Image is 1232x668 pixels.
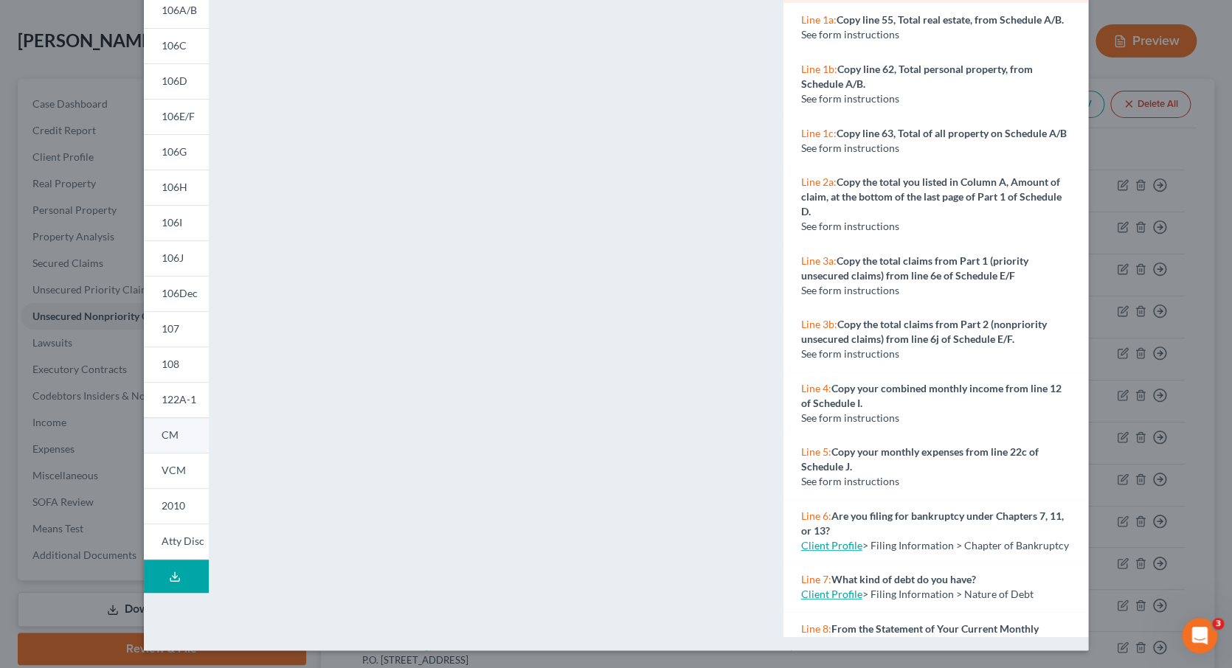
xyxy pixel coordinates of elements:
span: Line 6: [801,509,831,522]
strong: Copy your monthly expenses from line 22c of Schedule J. [801,445,1039,473]
span: See form instructions [801,142,899,154]
span: See form instructions [801,220,899,232]
span: Line 1c: [801,127,837,139]
span: See form instructions [801,475,899,487]
span: 2010 [162,499,185,512]
strong: Copy the total you listed in Column A, Amount of claim, at the bottom of the last page of Part 1 ... [801,175,1062,218]
span: 106D [162,74,187,87]
span: See form instructions [801,411,899,424]
span: 106H [162,181,187,193]
span: Line 5: [801,445,831,458]
span: Line 3a: [801,254,837,267]
span: 108 [162,358,179,370]
strong: Copy line 62, Total personal property, from Schedule A/B. [801,63,1033,90]
span: 3 [1212,618,1224,630]
a: 107 [144,311,209,347]
strong: Copy line 55, Total real estate, from Schedule A/B. [837,13,1064,26]
a: 122A-1 [144,382,209,417]
strong: Copy the total claims from Part 1 (priority unsecured claims) from line 6e of Schedule E/F [801,254,1028,282]
span: 122A-1 [162,393,196,406]
a: 106I [144,205,209,240]
iframe: Intercom live chat [1182,618,1217,653]
span: 106J [162,251,184,264]
span: 106G [162,145,187,158]
a: 2010 [144,488,209,523]
span: See form instructions [801,284,899,296]
a: 108 [144,347,209,382]
a: Client Profile [801,539,862,552]
strong: Are you filing for bankruptcy under Chapters 7, 11, or 13? [801,509,1064,537]
a: 106D [144,63,209,99]
span: > Filing Information > Nature of Debt [862,588,1034,600]
span: See form instructions [801,347,899,360]
span: Line 1b: [801,63,837,75]
span: Line 7: [801,573,831,585]
strong: Copy the total claims from Part 2 (nonpriority unsecured claims) from line 6j of Schedule E/F. [801,318,1047,345]
span: 107 [162,322,179,335]
a: 106Dec [144,276,209,311]
span: 106I [162,216,182,229]
span: VCM [162,464,186,476]
a: 106J [144,240,209,276]
span: Line 2a: [801,175,837,188]
a: 106C [144,28,209,63]
a: 106E/F [144,99,209,134]
strong: What kind of debt do you have? [831,573,976,585]
span: 106C [162,39,187,52]
span: Line 3b: [801,318,837,330]
span: Line 1a: [801,13,837,26]
span: Line 4: [801,382,831,394]
span: > Filing Information > Chapter of Bankruptcy [862,539,1069,552]
span: See form instructions [801,92,899,105]
strong: Copy line 63, Total of all property on Schedule A/B [837,127,1067,139]
span: 106A/B [162,4,197,16]
a: Atty Disc [144,523,209,560]
span: 106Dec [162,287,198,299]
span: See form instructions [801,28,899,41]
span: Atty Disc [162,535,204,547]
strong: Copy your combined monthly income from line 12 of Schedule I. [801,382,1062,409]
a: 106H [144,170,209,205]
a: CM [144,417,209,453]
a: Client Profile [801,588,862,600]
a: 106G [144,134,209,170]
span: CM [162,428,179,441]
span: 106E/F [162,110,195,122]
span: Line 8: [801,622,831,635]
a: VCM [144,453,209,488]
